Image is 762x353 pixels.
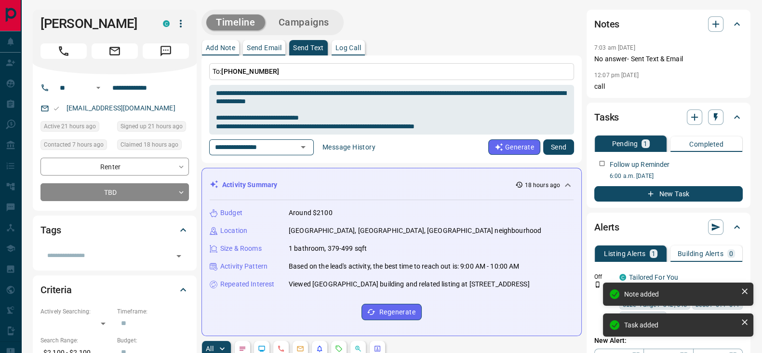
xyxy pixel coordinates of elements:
[594,186,743,202] button: New Task
[619,274,626,281] div: condos.ca
[117,307,189,316] p: Timeframe:
[594,16,619,32] h2: Notes
[689,141,723,148] p: Completed
[210,176,574,194] div: Activity Summary18 hours ago
[40,139,112,153] div: Mon Oct 13 2025
[488,139,540,155] button: Generate
[40,16,148,31] h1: [PERSON_NAME]
[594,13,743,36] div: Notes
[40,278,189,301] div: Criteria
[624,321,737,329] div: Task added
[594,109,619,125] h2: Tasks
[40,43,87,59] span: Call
[610,160,669,170] p: Follow up Reminder
[289,244,367,254] p: 1 bathroom, 379-499 sqft
[289,279,530,289] p: Viewed [GEOGRAPHIC_DATA] building and related listing at [STREET_ADDRESS]
[40,218,189,242] div: Tags
[335,345,343,353] svg: Requests
[594,281,601,288] svg: Push Notification Only
[209,63,574,80] p: To:
[604,250,646,257] p: Listing Alerts
[40,183,189,201] div: TBD
[624,290,737,298] div: Note added
[289,208,333,218] p: Around $2100
[316,345,323,353] svg: Listing Alerts
[594,219,619,235] h2: Alerts
[594,54,743,64] p: No answer- Sent Text & Email
[594,44,635,51] p: 7:03 am [DATE]
[40,307,112,316] p: Actively Searching:
[296,140,310,154] button: Open
[220,279,274,289] p: Repeated Interest
[612,140,638,147] p: Pending
[374,345,381,353] svg: Agent Actions
[220,208,242,218] p: Budget
[117,139,189,153] div: Mon Oct 13 2025
[594,72,639,79] p: 12:07 pm [DATE]
[163,20,170,27] div: condos.ca
[729,250,733,257] p: 0
[40,158,189,176] div: Renter
[643,140,647,147] p: 1
[610,172,743,180] p: 6:00 a.m. [DATE]
[239,345,246,353] svg: Notes
[40,121,112,135] div: Mon Oct 13 2025
[220,244,262,254] p: Size & Rooms
[117,121,189,135] div: Mon Oct 13 2025
[247,44,281,51] p: Send Email
[543,139,574,155] button: Send
[317,139,381,155] button: Message History
[120,122,183,131] span: Signed up 21 hours ago
[44,140,104,149] span: Contacted 7 hours ago
[220,226,247,236] p: Location
[594,216,743,239] div: Alerts
[206,44,235,51] p: Add Note
[269,14,339,30] button: Campaigns
[277,345,285,353] svg: Calls
[44,122,96,131] span: Active 21 hours ago
[652,250,655,257] p: 1
[354,345,362,353] svg: Opportunities
[143,43,189,59] span: Message
[222,180,277,190] p: Activity Summary
[221,68,279,75] span: [PHONE_NUMBER]
[92,43,138,59] span: Email
[40,282,72,298] h2: Criteria
[93,82,104,94] button: Open
[53,105,60,112] svg: Email Valid
[525,181,560,190] p: 18 hours ago
[678,250,723,257] p: Building Alerts
[629,273,678,281] a: Tailored For You
[172,249,186,263] button: Open
[361,304,422,320] button: Regenerate
[594,81,743,92] p: call
[206,345,214,352] p: All
[40,336,112,345] p: Search Range:
[206,14,265,30] button: Timeline
[296,345,304,353] svg: Emails
[289,226,541,236] p: [GEOGRAPHIC_DATA], [GEOGRAPHIC_DATA], [GEOGRAPHIC_DATA] neighbourhood
[293,44,324,51] p: Send Text
[594,272,614,281] p: Off
[40,222,61,238] h2: Tags
[289,261,519,272] p: Based on the lead's activity, the best time to reach out is: 9:00 AM - 10:00 AM
[335,44,361,51] p: Log Call
[594,106,743,129] div: Tasks
[594,336,743,346] p: New Alert:
[117,336,189,345] p: Budget:
[258,345,266,353] svg: Lead Browsing Activity
[120,140,178,149] span: Claimed 18 hours ago
[220,261,267,272] p: Activity Pattern
[67,104,175,112] a: [EMAIL_ADDRESS][DOMAIN_NAME]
